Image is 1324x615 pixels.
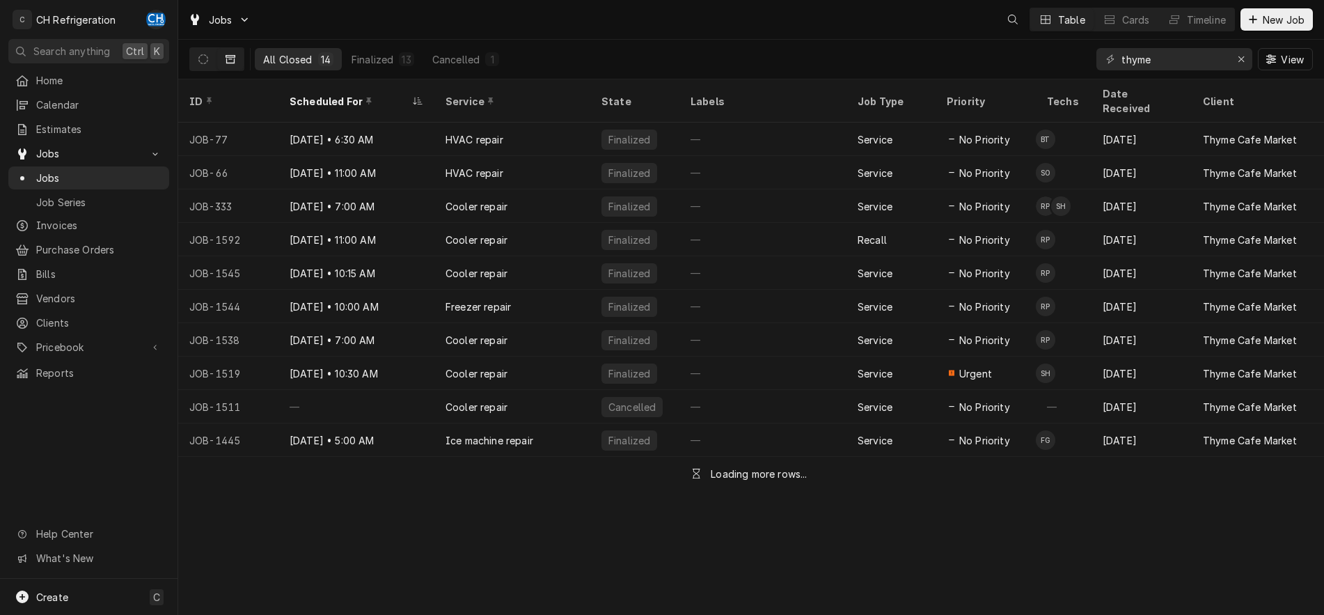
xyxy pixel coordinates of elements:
[33,44,110,59] span: Search anything
[1203,199,1297,214] div: Thyme Cafe Market
[607,199,652,214] div: Finalized
[36,146,141,161] span: Jobs
[959,400,1010,414] span: No Priority
[1203,266,1297,281] div: Thyme Cafe Market
[1278,52,1307,67] span: View
[8,361,169,384] a: Reports
[1036,364,1055,383] div: Steven Hiraga's Avatar
[959,166,1010,180] span: No Priority
[601,94,668,109] div: State
[278,390,434,423] div: —
[178,189,278,223] div: JOB-333
[36,527,161,541] span: Help Center
[1091,189,1192,223] div: [DATE]
[959,433,1010,448] span: No Priority
[8,118,169,141] a: Estimates
[36,98,162,112] span: Calendar
[679,357,846,390] div: —
[8,287,169,310] a: Vendors
[959,132,1010,147] span: No Priority
[182,8,256,31] a: Go to Jobs
[1203,366,1297,381] div: Thyme Cafe Market
[959,299,1010,314] span: No Priority
[36,267,162,281] span: Bills
[352,52,393,67] div: Finalized
[858,199,892,214] div: Service
[1091,156,1192,189] div: [DATE]
[1091,223,1192,256] div: [DATE]
[13,10,32,29] div: C
[446,233,507,247] div: Cooler repair
[1091,290,1192,323] div: [DATE]
[178,223,278,256] div: JOB-1592
[1036,390,1091,423] div: —
[432,52,480,67] div: Cancelled
[858,233,887,247] div: Recall
[947,94,1022,109] div: Priority
[858,166,892,180] div: Service
[36,73,162,88] span: Home
[446,400,507,414] div: Cooler repair
[1230,48,1252,70] button: Erase input
[607,433,652,448] div: Finalized
[446,266,507,281] div: Cooler repair
[1036,263,1055,283] div: Ruben Perez's Avatar
[278,223,434,256] div: [DATE] • 11:00 AM
[1036,263,1055,283] div: RP
[446,433,533,448] div: Ice machine repair
[8,93,169,116] a: Calendar
[36,195,162,210] span: Job Series
[178,423,278,457] div: JOB-1445
[36,591,68,603] span: Create
[446,166,503,180] div: HVAC repair
[446,94,576,109] div: Service
[1058,13,1085,27] div: Table
[36,122,162,137] span: Estimates
[8,263,169,286] a: Bills
[8,69,169,92] a: Home
[1051,196,1071,216] div: Steven Hiraga's Avatar
[278,256,434,290] div: [DATE] • 10:15 AM
[679,223,846,256] div: —
[607,132,652,147] div: Finalized
[1091,256,1192,290] div: [DATE]
[446,299,511,314] div: Freezer repair
[8,311,169,334] a: Clients
[1091,123,1192,156] div: [DATE]
[36,551,161,566] span: What's New
[1036,364,1055,383] div: SH
[1203,233,1297,247] div: Thyme Cafe Market
[402,52,411,67] div: 13
[36,366,162,380] span: Reports
[607,166,652,180] div: Finalized
[8,547,169,570] a: Go to What's New
[858,400,892,414] div: Service
[154,44,160,59] span: K
[36,218,162,233] span: Invoices
[1203,299,1297,314] div: Thyme Cafe Market
[278,423,434,457] div: [DATE] • 5:00 AM
[278,123,434,156] div: [DATE] • 6:30 AM
[607,266,652,281] div: Finalized
[1036,297,1055,316] div: RP
[959,333,1010,348] span: No Priority
[679,123,846,156] div: —
[146,10,166,29] div: CH
[1036,230,1055,249] div: Ruben Perez's Avatar
[1203,333,1297,348] div: Thyme Cafe Market
[321,52,331,67] div: 14
[679,323,846,357] div: —
[1047,94,1080,109] div: Techs
[1002,8,1024,31] button: Open search
[959,366,992,381] span: Urgent
[1103,86,1178,116] div: Date Received
[278,323,434,357] div: [DATE] • 7:00 AM
[178,323,278,357] div: JOB-1538
[36,242,162,257] span: Purchase Orders
[278,290,434,323] div: [DATE] • 10:00 AM
[607,299,652,314] div: Finalized
[679,423,846,457] div: —
[278,189,434,223] div: [DATE] • 7:00 AM
[607,233,652,247] div: Finalized
[1121,48,1226,70] input: Keyword search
